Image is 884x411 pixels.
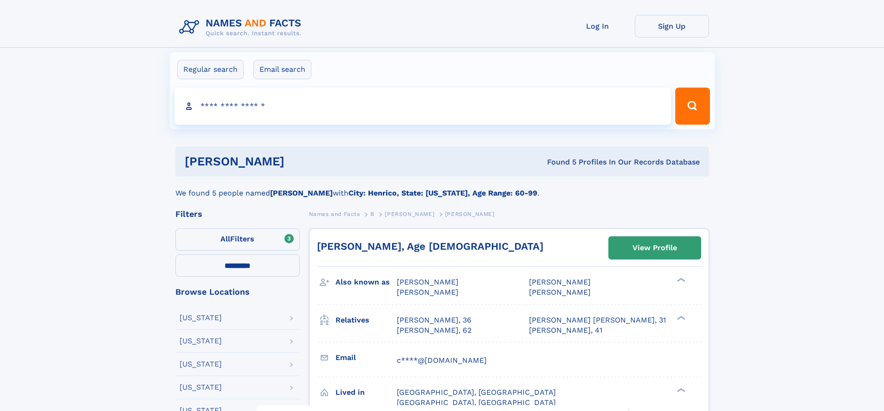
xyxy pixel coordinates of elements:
[635,15,709,38] a: Sign Up
[609,237,701,259] a: View Profile
[370,211,374,217] span: B
[336,385,397,400] h3: Lived in
[180,360,222,368] div: [US_STATE]
[397,325,471,335] a: [PERSON_NAME], 62
[397,278,458,286] span: [PERSON_NAME]
[180,337,222,345] div: [US_STATE]
[416,157,700,167] div: Found 5 Profiles In Our Records Database
[309,208,360,220] a: Names and Facts
[336,350,397,366] h3: Email
[675,277,686,283] div: ❯
[175,210,300,218] div: Filters
[632,237,677,259] div: View Profile
[175,228,300,251] label: Filters
[385,208,434,220] a: [PERSON_NAME]
[397,398,556,407] span: [GEOGRAPHIC_DATA], [GEOGRAPHIC_DATA]
[180,314,222,322] div: [US_STATE]
[561,15,635,38] a: Log In
[445,211,495,217] span: [PERSON_NAME]
[174,88,671,125] input: search input
[529,315,666,325] a: [PERSON_NAME] [PERSON_NAME], 31
[336,274,397,290] h3: Also known as
[529,288,591,297] span: [PERSON_NAME]
[397,388,556,397] span: [GEOGRAPHIC_DATA], [GEOGRAPHIC_DATA]
[348,189,537,197] b: City: Henrico, State: [US_STATE], Age Range: 60-99
[675,315,686,321] div: ❯
[370,208,374,220] a: B
[185,156,416,167] h1: [PERSON_NAME]
[675,88,710,125] button: Search Button
[253,60,311,79] label: Email search
[336,312,397,328] h3: Relatives
[385,211,434,217] span: [PERSON_NAME]
[317,240,543,252] a: [PERSON_NAME], Age [DEMOGRAPHIC_DATA]
[175,15,309,40] img: Logo Names and Facts
[180,384,222,391] div: [US_STATE]
[397,288,458,297] span: [PERSON_NAME]
[529,278,591,286] span: [PERSON_NAME]
[220,234,230,243] span: All
[270,189,333,197] b: [PERSON_NAME]
[175,288,300,296] div: Browse Locations
[175,177,709,199] div: We found 5 people named with .
[177,60,244,79] label: Regular search
[675,387,686,393] div: ❯
[529,325,602,335] a: [PERSON_NAME], 41
[397,315,471,325] a: [PERSON_NAME], 36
